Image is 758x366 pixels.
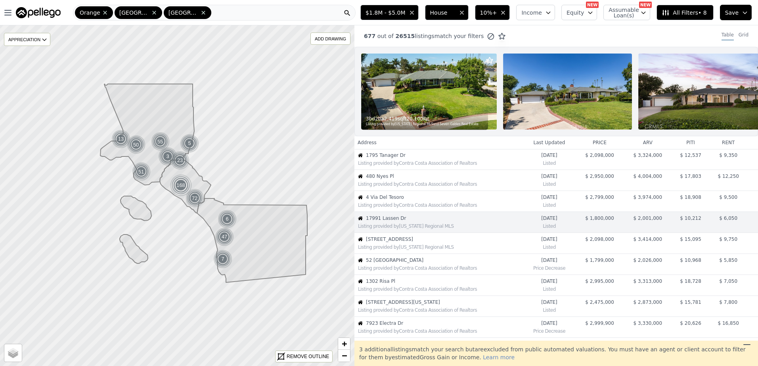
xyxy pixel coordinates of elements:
[720,5,752,20] button: Save
[523,136,576,149] th: Last Updated
[358,195,363,200] img: House
[406,116,423,122] span: 20,100
[585,278,614,284] span: $ 2,995,000
[526,299,572,305] time: 2025-09-22 05:00
[718,173,739,179] span: $ 12,250
[111,130,130,149] div: 13
[725,9,739,17] span: Save
[119,9,149,17] span: [GEOGRAPHIC_DATA]
[526,179,572,187] div: Listed
[213,250,233,269] img: g1.png
[354,32,506,40] div: out of listings
[111,130,131,149] img: g1.png
[358,202,523,208] div: Listing provided by Contra Costa Association of Realtors
[526,278,572,284] time: 2025-09-22 05:00
[680,236,701,242] span: $ 15,095
[366,236,523,242] span: [STREET_ADDRESS]
[180,134,199,153] div: 5
[354,341,758,366] div: 3 additional listing s match your search but are excluded from public automated valuations. You m...
[710,136,747,149] th: rent
[366,152,523,158] span: 1795 Tanager Dr
[358,286,523,292] div: Listing provided by Contra Costa Association of Realtors
[719,215,737,221] span: $ 6,050
[358,307,523,313] div: Listing provided by Contra Costa Association of Realtors
[366,215,523,221] span: 17991 Lassen Dr
[354,136,523,149] th: Address
[526,284,572,292] div: Listed
[585,194,614,200] span: $ 2,799,000
[170,174,192,196] div: 168
[680,194,701,200] span: $ 18,908
[358,216,363,221] img: House
[358,328,523,334] div: Listing provided by Contra Costa Association of Realtors
[358,279,363,284] img: House
[366,9,405,17] span: $1.8M - $5.0M
[358,223,523,229] div: Listing provided by [US_STATE] Regional MLS
[435,32,484,40] span: match your filters
[585,299,614,305] span: $ 2,475,000
[366,257,523,263] span: 52 [GEOGRAPHIC_DATA]
[475,5,510,20] button: 10%+
[218,210,237,229] div: 6
[609,7,634,18] span: Assumable Loan(s)
[521,9,542,17] span: Income
[366,116,484,122] div: 3 bd 2 ba sqft lot
[526,326,572,334] div: Price Decrease
[430,9,456,17] span: House
[634,215,662,221] span: $ 2,001,000
[394,33,415,39] span: 26515
[4,33,50,46] div: APPRECIATION
[662,9,706,17] span: All Filters • 8
[126,135,147,155] img: g2.png
[361,53,497,130] img: Property Photo 1
[526,173,572,179] time: 2025-09-22 18:42
[526,320,572,326] time: 2025-09-22 05:00
[634,194,662,200] span: $ 3,974,000
[516,5,555,20] button: Income
[585,215,614,221] span: $ 1,800,000
[634,299,662,305] span: $ 2,873,000
[526,221,572,229] div: Listed
[719,278,737,284] span: $ 7,050
[354,47,758,136] a: Property Photo 13bd2ba2,419sqft20,100lotListing provided by[US_STATE] Regional MLSand Seven Gable...
[364,33,375,39] span: 677
[358,258,363,263] img: House
[561,5,597,20] button: Equity
[719,194,737,200] span: $ 9,500
[342,339,347,349] span: +
[180,134,199,153] img: g1.png
[366,299,523,305] span: [STREET_ADDRESS][US_STATE]
[718,320,739,326] span: $ 16,850
[603,5,650,20] button: Assumable Loan(s)
[215,227,234,246] img: g1.png
[526,200,572,208] div: Listed
[585,320,614,326] span: $ 2,999,900
[526,236,572,242] time: 2025-09-22 07:31
[634,152,662,158] span: $ 3,324,000
[526,194,572,200] time: 2025-09-22 18:42
[586,2,599,8] div: NEW
[634,236,662,242] span: $ 3,414,000
[634,173,662,179] span: $ 4,004,000
[185,188,205,208] div: 72
[672,136,710,149] th: piti
[358,265,523,271] div: Listing provided by Contra Costa Association of Realtors
[150,132,171,152] img: g2.png
[4,344,22,362] a: Layers
[213,250,232,269] div: 7
[680,152,701,158] span: $ 12,537
[342,351,347,360] span: −
[719,257,737,263] span: $ 5,850
[503,53,632,130] img: Property Photo 2
[185,188,205,208] img: g2.png
[358,153,363,158] img: House
[719,152,737,158] span: $ 9,350
[657,5,713,20] button: All Filters• 8
[425,5,469,20] button: House
[358,244,523,250] div: Listing provided by [US_STATE] Regional MLS
[126,135,146,155] div: 50
[719,299,737,305] span: $ 7,800
[739,32,748,40] div: Grid
[680,215,701,221] span: $ 10,212
[358,174,363,179] img: House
